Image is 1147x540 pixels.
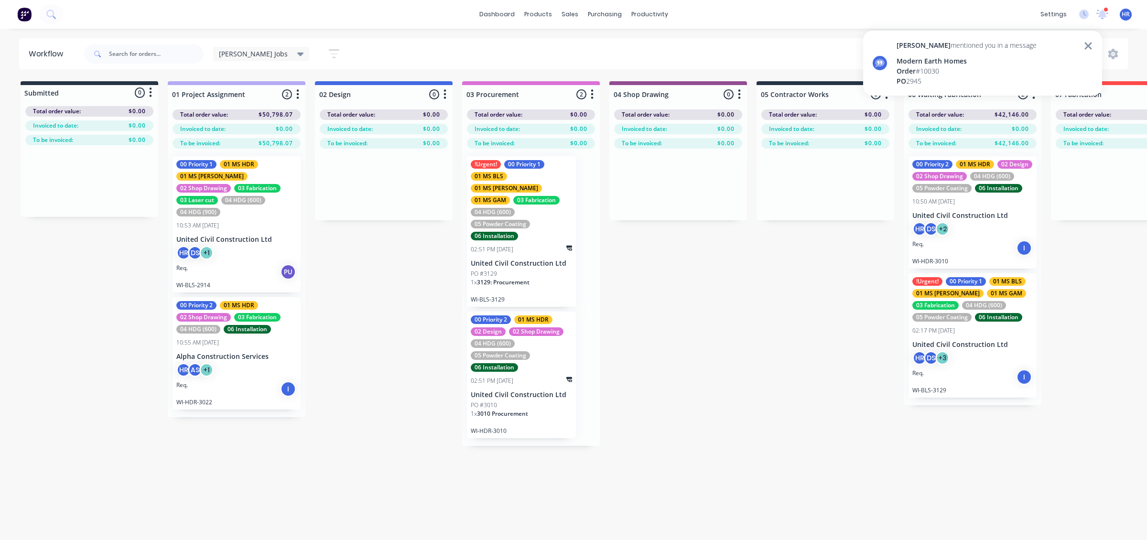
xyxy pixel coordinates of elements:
[912,222,927,236] div: HR
[946,277,986,286] div: 00 Priority 1
[467,312,576,438] div: 00 Priority 201 MS HDR02 Design02 Shop Drawing04 HDG (600)05 Powder Coating06 Installation02:51 P...
[962,301,1006,310] div: 04 HDG (600)
[471,327,506,336] div: 02 Design
[221,196,265,205] div: 04 HDG (600)
[471,410,477,418] span: 1 x
[1017,240,1032,256] div: I
[717,110,735,119] span: $0.00
[1115,508,1137,530] iframe: Intercom live chat
[188,246,202,260] div: DS
[276,125,293,133] span: $0.00
[997,160,1032,169] div: 02 Design
[909,156,1037,269] div: 00 Priority 201 MS HDR02 Design02 Shop Drawing04 HDG (600)05 Powder Coating06 Installation10:50 A...
[916,110,964,119] span: Total order value:
[471,363,518,372] div: 06 Installation
[1063,110,1111,119] span: Total order value:
[1036,7,1071,22] div: settings
[912,326,955,335] div: 02:17 PM [DATE]
[176,353,297,361] p: Alpha Construction Services
[199,246,214,260] div: + 1
[471,172,507,181] div: 01 MS BLS
[281,264,296,280] div: PU
[865,110,882,119] span: $0.00
[173,156,301,292] div: 00 Priority 101 MS HDR01 MS [PERSON_NAME]02 Shop Drawing03 Fabrication03 Laser cut04 HDG (600)04 ...
[912,240,924,248] p: Req.
[220,301,258,310] div: 01 MS HDR
[975,313,1022,322] div: 06 Installation
[471,208,515,216] div: 04 HDG (600)
[471,339,515,348] div: 04 HDG (600)
[471,401,497,410] p: PO #3010
[912,387,1033,394] p: WI-BLS-3129
[717,125,735,133] span: $0.00
[176,208,220,216] div: 04 HDG (900)
[912,341,1033,349] p: United Civil Construction Ltd
[234,313,281,322] div: 03 Fabrication
[1012,125,1029,133] span: $0.00
[475,110,522,119] span: Total order value:
[865,139,882,148] span: $0.00
[769,139,809,148] span: To be invoiced:
[912,172,967,181] div: 02 Shop Drawing
[477,278,530,286] span: 3129: Procurement
[176,363,191,377] div: HR
[129,121,146,130] span: $0.00
[176,246,191,260] div: HR
[471,270,497,278] p: PO #3129
[956,160,994,169] div: 01 MS HDR
[327,139,368,148] span: To be invoiced:
[29,48,68,60] div: Workflow
[622,139,662,148] span: To be invoiced:
[995,110,1029,119] span: $42,146.00
[327,110,375,119] span: Total order value:
[570,139,587,148] span: $0.00
[912,160,952,169] div: 00 Priority 2
[180,125,226,133] span: Invoiced to date:
[224,325,271,334] div: 06 Installation
[180,110,228,119] span: Total order value:
[769,110,817,119] span: Total order value:
[514,315,552,324] div: 01 MS HDR
[987,289,1026,298] div: 01 MS GAM
[129,136,146,144] span: $0.00
[912,197,955,206] div: 10:50 AM [DATE]
[33,107,81,116] span: Total order value:
[471,377,513,385] div: 02:51 PM [DATE]
[916,139,956,148] span: To be invoiced:
[471,259,572,268] p: United Civil Construction Ltd
[912,289,984,298] div: 01 MS [PERSON_NAME]
[513,196,560,205] div: 03 Fabrication
[897,66,916,76] span: Order
[1063,125,1109,133] span: Invoiced to date:
[176,172,248,181] div: 01 MS [PERSON_NAME]
[471,296,572,303] p: WI-BLS-3129
[935,222,950,236] div: + 2
[935,351,950,365] div: + 3
[897,40,1037,50] div: mentioned you in a message
[471,160,501,169] div: !Urgent!
[912,258,1033,265] p: WI-HDR-3010
[471,245,513,254] div: 02:51 PM [DATE]
[423,139,440,148] span: $0.00
[176,184,231,193] div: 02 Shop Drawing
[912,277,942,286] div: !Urgent!
[471,427,572,434] p: WI-HDR-3010
[234,184,281,193] div: 03 Fabrication
[176,221,219,230] div: 10:53 AM [DATE]
[583,7,627,22] div: purchasing
[897,66,1037,76] div: # 10030
[912,313,972,322] div: 05 Powder Coating
[173,297,301,410] div: 00 Priority 201 MS HDR02 Shop Drawing03 Fabrication04 HDG (600)06 Installation10:55 AM [DATE]Alph...
[1063,139,1104,148] span: To be invoiced:
[33,136,73,144] span: To be invoiced:
[471,196,510,205] div: 01 MS GAM
[717,139,735,148] span: $0.00
[897,76,1037,86] div: 2945
[176,338,219,347] div: 10:55 AM [DATE]
[912,184,972,193] div: 05 Powder Coating
[995,139,1029,148] span: $42,146.00
[912,212,1033,220] p: United Civil Construction Ltd
[897,56,1037,66] div: Modern Earth Homes
[129,107,146,116] span: $0.00
[471,351,530,360] div: 05 Powder Coating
